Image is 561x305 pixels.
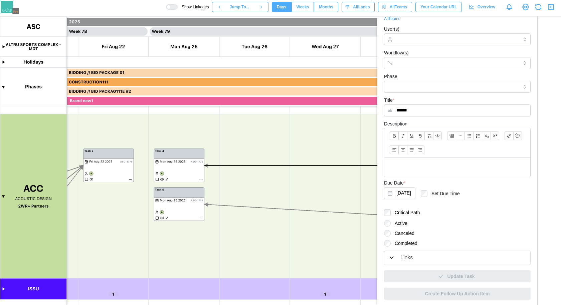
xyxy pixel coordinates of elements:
button: Refresh Grid [534,2,543,12]
label: User(s) [384,26,399,33]
label: Due Date [384,180,406,187]
button: Code [433,131,442,140]
label: Canceled [391,230,414,237]
button: Aug 25, 2025 [384,187,415,199]
span: Days [277,2,287,12]
button: Align text: center [398,145,407,154]
button: Link [505,131,513,140]
button: Remove link [513,131,522,140]
span: Show Linkages [178,4,209,10]
button: Italic [398,131,407,140]
button: Ordered list [473,131,482,140]
label: Critical Path [391,209,420,216]
span: Jump To... [230,2,249,12]
button: Clear formatting [424,131,433,140]
label: Description [384,120,407,128]
label: Completed [391,240,417,247]
span: Months [319,2,333,12]
button: Horizontal line [456,131,464,140]
button: Underline [407,131,416,140]
button: Bullet list [464,131,473,140]
button: Subscript [482,131,491,140]
label: Active [391,220,407,227]
button: Superscript [491,131,499,140]
label: Set Due Time [427,190,460,197]
button: Align text: left [390,145,398,154]
label: Title [384,97,394,104]
a: View Project [521,2,530,12]
label: Phase [384,73,397,80]
button: Links [384,251,530,265]
a: Notifications [504,1,515,13]
button: Align text: justify [407,145,416,154]
button: Bold [390,131,398,140]
span: All Teams [390,2,407,12]
div: Links [400,254,413,262]
span: Weeks [297,2,309,12]
span: Your Calendar URL [420,2,457,12]
button: Close Drawer [546,2,556,12]
button: Blockquote [447,131,456,140]
a: All Teams [384,16,400,22]
button: Align text: right [416,145,424,154]
button: Strikethrough [416,131,424,140]
span: Overview [478,2,495,12]
label: Workflow(s) [384,49,409,57]
span: All Lanes [353,2,370,12]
